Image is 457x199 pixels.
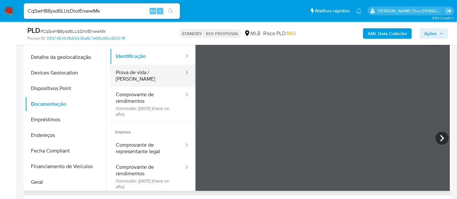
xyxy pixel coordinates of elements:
p: STANDBY - ROI PROPOSAL [179,29,241,38]
button: Empréstimos [25,112,106,127]
button: Dispositivos Point [25,81,106,96]
span: # CqSwH88ysd6LUzDroIEnwwMk [40,28,106,34]
button: Devices Geolocation [25,65,106,81]
span: Ações [424,28,437,39]
span: MID [287,30,296,37]
button: Financiamento de Veículos [25,159,106,174]
button: search-icon [164,7,177,16]
span: Risco PLD: [263,30,296,37]
b: Person ID [27,35,45,41]
b: PLD [27,25,40,35]
button: Detalhe da geolocalização [25,49,106,65]
span: 3.152.2-hotfix-1 [432,15,454,20]
a: Sair [445,7,452,14]
span: s [159,8,161,14]
div: MLB [244,30,261,37]
button: Documentação [25,96,106,112]
input: Pesquise usuários ou casos... [24,7,180,15]
a: 0997d5453fb65636e8c7efd5d95c3503 [47,35,125,41]
b: AML Data Collector [368,28,407,39]
button: Geral [25,174,106,190]
span: Atalhos rápidos [315,7,350,14]
p: renato.lopes@mercadopago.com.br [378,8,443,14]
a: Notificações [356,8,362,14]
button: Ações [420,28,448,39]
button: Endereços [25,127,106,143]
button: AML Data Collector [363,28,412,39]
span: Alt [150,8,155,14]
button: Fecha Compliant [25,143,106,159]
